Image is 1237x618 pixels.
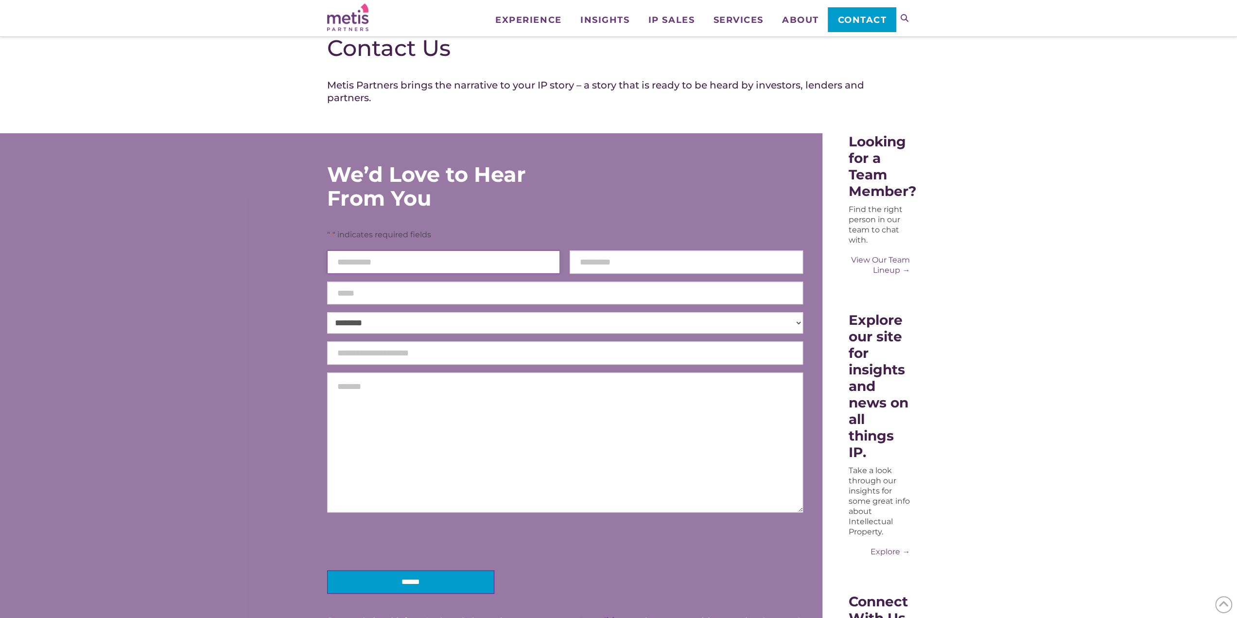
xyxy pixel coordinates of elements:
span: IP Sales [648,16,695,24]
span: Services [713,16,763,24]
a: Contact [828,7,895,32]
iframe: reCAPTCHA [327,520,475,558]
div: Find the right person in our team to chat with. [849,204,910,245]
div: Looking for a Team Member? [849,133,910,199]
span: Experience [495,16,561,24]
h1: Contact Us [327,35,910,62]
div: Explore our site for insights and news on all things IP. [849,312,910,460]
div: We’d Love to Hear From You [327,162,585,210]
a: Explore → [849,547,910,557]
h4: Metis Partners brings the narrative to your IP story – a story that is ready to be heard by inves... [327,79,910,104]
span: About [782,16,819,24]
div: Take a look through our insights for some great info about Intellectual Property. [849,465,910,537]
span: Insights [580,16,629,24]
a: View Our Team Lineup → [849,255,910,275]
img: Metis Partners [327,3,368,31]
p: " " indicates required fields [327,230,803,240]
span: Back to Top [1215,596,1232,613]
span: Contact [837,16,887,24]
